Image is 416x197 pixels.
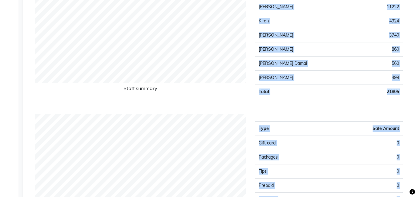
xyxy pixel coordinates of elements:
[255,179,329,193] td: Prepaid
[255,71,347,85] td: [PERSON_NAME]
[255,122,329,136] th: Type
[347,14,403,28] td: 4924
[329,164,403,179] td: 0
[255,136,329,150] td: Gift card
[347,28,403,42] td: 3740
[255,14,347,28] td: Kiran
[255,164,329,179] td: Tips
[347,42,403,57] td: 860
[329,122,403,136] th: Sale Amount
[35,85,246,94] h6: Staff summary
[347,71,403,85] td: 499
[255,150,329,164] td: Packages
[347,57,403,71] td: 560
[255,42,347,57] td: [PERSON_NAME]
[255,28,347,42] td: [PERSON_NAME]
[329,179,403,193] td: 0
[329,150,403,164] td: 0
[347,85,403,99] td: 21805
[255,57,347,71] td: [PERSON_NAME] Damai
[329,136,403,150] td: 0
[255,85,347,99] td: Total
